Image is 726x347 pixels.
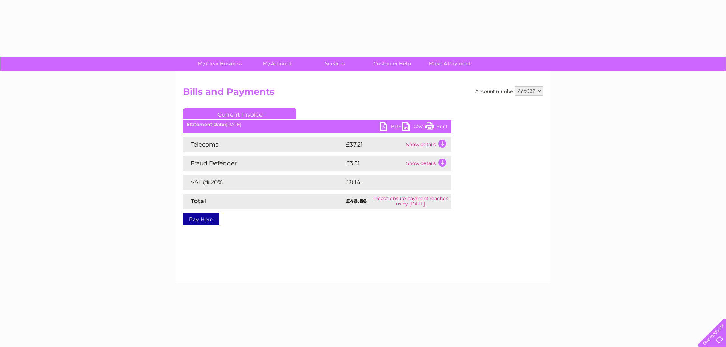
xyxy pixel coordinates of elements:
td: Fraud Defender [183,156,344,171]
a: CSV [402,122,425,133]
a: PDF [380,122,402,133]
a: Customer Help [361,57,423,71]
td: £37.21 [344,137,404,152]
td: Show details [404,156,451,171]
a: My Clear Business [189,57,251,71]
strong: £48.86 [346,197,367,205]
td: £8.14 [344,175,433,190]
td: VAT @ 20% [183,175,344,190]
b: Statement Date: [187,122,226,127]
a: Current Invoice [183,108,296,119]
td: £3.51 [344,156,404,171]
div: Account number [475,86,543,96]
td: Show details [404,137,451,152]
a: Pay Here [183,213,219,225]
strong: Total [191,197,206,205]
td: Please ensure payment reaches us by [DATE] [370,194,451,209]
h2: Bills and Payments [183,86,543,101]
td: Telecoms [183,137,344,152]
a: Print [425,122,448,133]
a: Services [304,57,366,71]
a: My Account [246,57,309,71]
a: Make A Payment [419,57,481,71]
div: [DATE] [183,122,451,127]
